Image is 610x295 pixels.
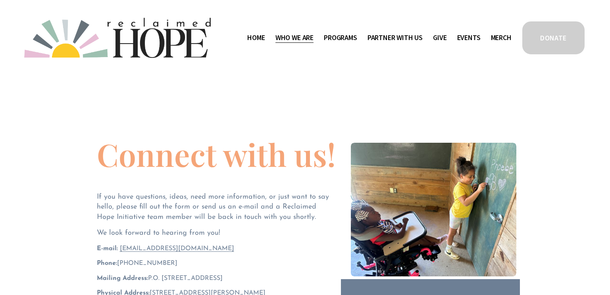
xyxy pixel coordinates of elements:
[97,193,331,220] span: If you have questions, ideas, need more information, or just want to say hello, please fill out t...
[275,32,314,44] span: Who We Are
[97,139,336,170] h1: Connect with us!
[521,20,585,56] a: DONATE
[368,32,423,44] span: Partner With Us
[368,31,423,44] a: folder dropdown
[97,275,148,282] strong: Mailing Address:
[247,31,265,44] a: Home
[324,31,357,44] a: folder dropdown
[97,260,117,266] strong: Phone:
[97,245,118,252] strong: E-mail:
[491,31,512,44] a: Merch
[120,245,234,252] a: [EMAIL_ADDRESS][DOMAIN_NAME]
[275,31,314,44] a: folder dropdown
[97,230,220,237] span: We look forward to hearing from you!
[433,31,446,44] a: Give
[97,275,223,282] span: P.O. [STREET_ADDRESS]
[24,18,210,58] img: Reclaimed Hope Initiative
[324,32,357,44] span: Programs
[457,31,481,44] a: Events
[97,260,177,266] span: ‪[PHONE_NUMBER]‬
